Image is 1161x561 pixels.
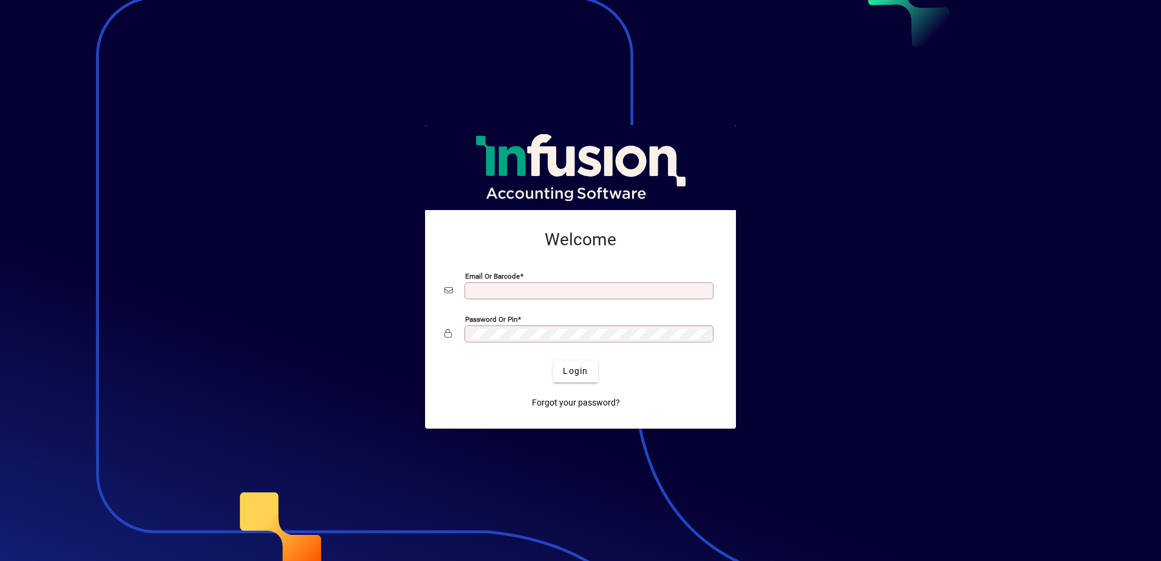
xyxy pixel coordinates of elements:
[465,271,520,280] mat-label: Email or Barcode
[444,229,717,250] h2: Welcome
[532,396,620,409] span: Forgot your password?
[527,392,625,414] a: Forgot your password?
[563,365,588,378] span: Login
[465,314,517,323] mat-label: Password or Pin
[553,361,598,382] button: Login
